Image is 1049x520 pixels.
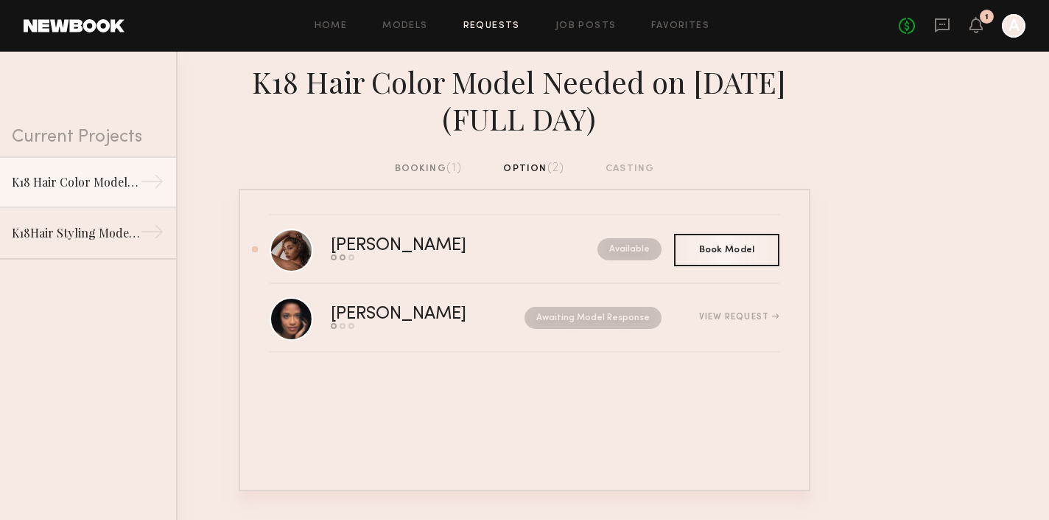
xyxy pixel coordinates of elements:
[446,162,463,174] span: (1)
[699,246,755,254] span: Book Model
[699,313,779,322] div: View Request
[239,63,810,137] div: K18 Hair Color Model Needed on [DATE] (FULL DAY)
[463,21,520,31] a: Requests
[382,21,427,31] a: Models
[12,173,140,191] div: K18 Hair Color Model Needed on [DATE] (FULL DAY)
[315,21,348,31] a: Home
[270,284,779,353] a: [PERSON_NAME]Awaiting Model ResponseView Request
[651,21,709,31] a: Favorites
[1002,14,1025,38] a: A
[985,13,989,21] div: 1
[140,220,164,249] div: →
[270,215,779,284] a: [PERSON_NAME]Available
[524,307,662,329] nb-request-status: Awaiting Model Response
[140,170,164,199] div: →
[597,238,662,260] nb-request-status: Available
[12,224,140,242] div: K18Hair Styling Model Needed 8/15 (Full Day)
[555,21,617,31] a: Job Posts
[331,306,496,323] div: [PERSON_NAME]
[395,161,463,177] div: booking
[331,238,532,254] div: [PERSON_NAME]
